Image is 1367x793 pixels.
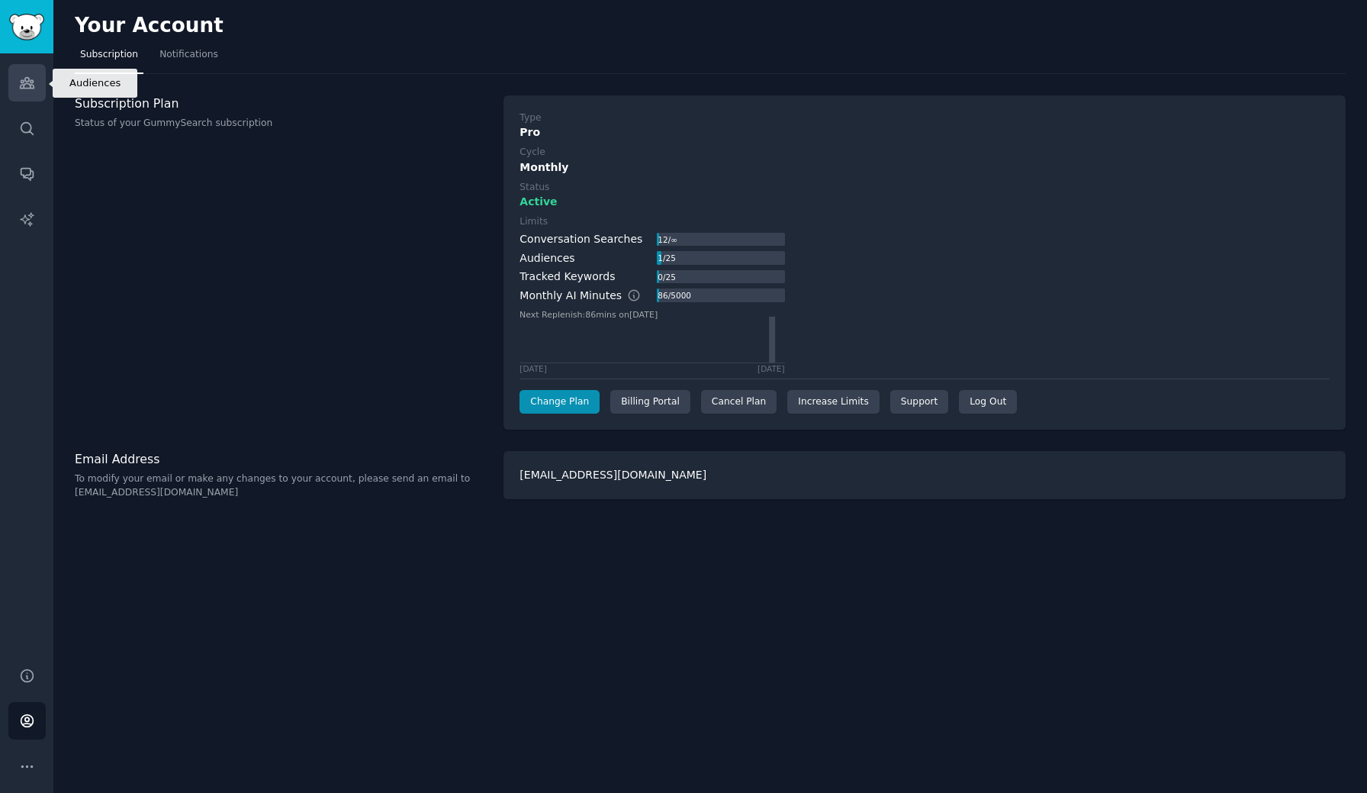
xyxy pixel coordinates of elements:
img: GummySearch logo [9,14,44,40]
div: 1 / 25 [657,251,677,265]
h3: Email Address [75,451,487,467]
div: 0 / 25 [657,270,677,284]
div: Monthly [519,160,1330,176]
div: Audiences [519,250,574,266]
p: To modify your email or make any changes to your account, please send an email to [EMAIL_ADDRESS]... [75,472,487,499]
h3: Subscription Plan [75,95,487,111]
span: Subscription [80,48,138,62]
a: Subscription [75,43,143,74]
div: Billing Portal [610,390,690,414]
div: Limits [519,215,548,229]
div: 86 / 5000 [657,289,693,302]
text: Next Replenish: 86 mins on [DATE] [519,309,658,319]
div: Pro [519,124,1330,140]
div: Monthly AI Minutes [519,288,656,304]
span: Notifications [159,48,218,62]
span: Active [519,194,557,210]
div: Cancel Plan [701,390,777,414]
div: Type [519,111,541,125]
div: Conversation Searches [519,231,642,247]
a: Increase Limits [787,390,880,414]
div: Status [519,181,549,195]
div: [EMAIL_ADDRESS][DOMAIN_NAME] [503,451,1346,499]
div: [DATE] [757,363,785,374]
div: Log Out [959,390,1017,414]
div: Tracked Keywords [519,269,615,285]
h2: Your Account [75,14,224,38]
a: Support [890,390,948,414]
a: Notifications [154,43,224,74]
div: 12 / ∞ [657,233,679,247]
div: [DATE] [519,363,547,374]
p: Status of your GummySearch subscription [75,117,487,131]
div: Cycle [519,146,545,160]
a: Change Plan [519,390,600,414]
